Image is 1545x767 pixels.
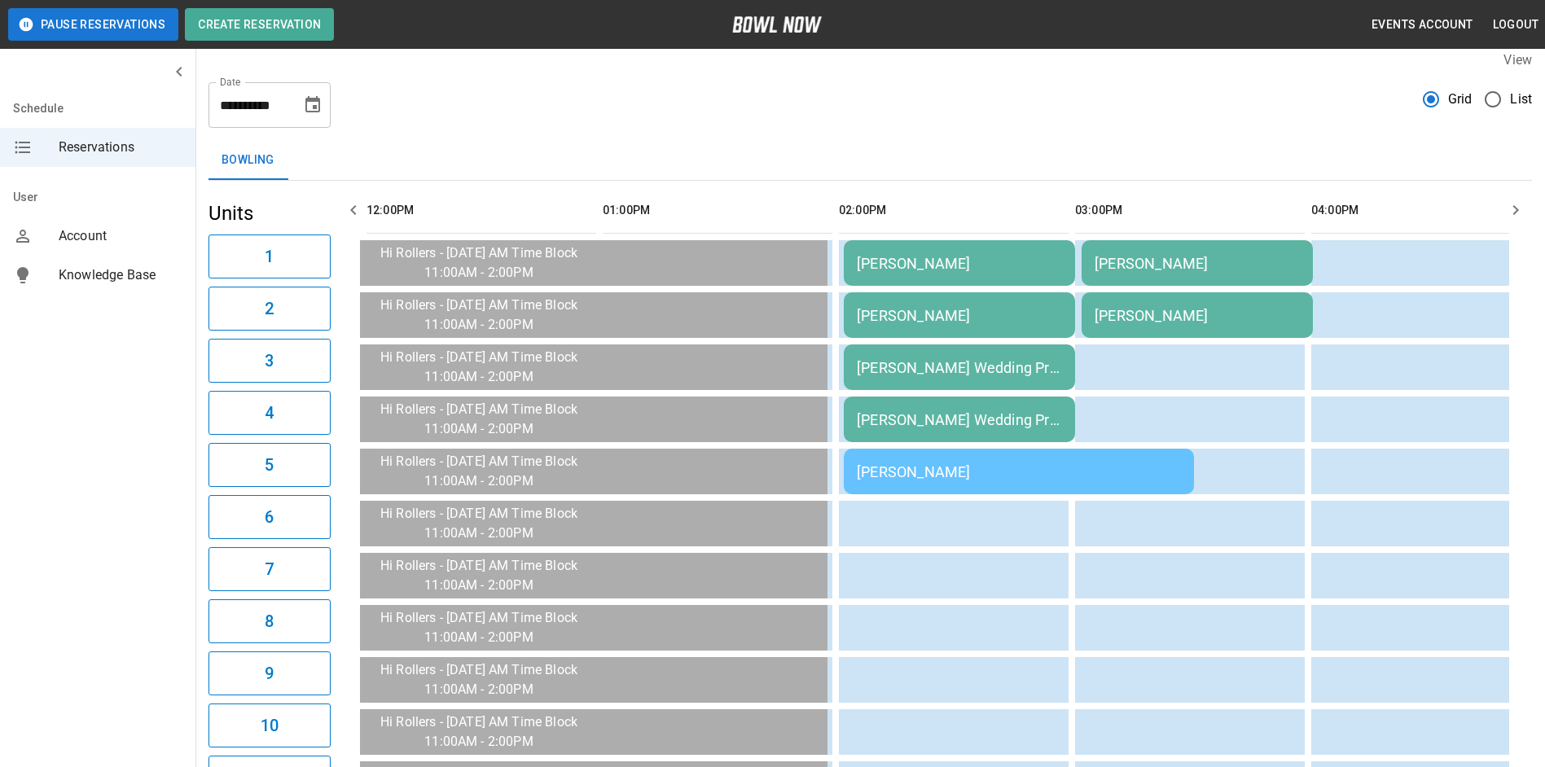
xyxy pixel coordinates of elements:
[265,556,274,582] h6: 7
[1486,10,1545,40] button: Logout
[208,599,331,643] button: 8
[265,504,274,530] h6: 6
[208,391,331,435] button: 4
[208,141,287,180] button: Bowling
[59,138,182,157] span: Reservations
[208,443,331,487] button: 5
[208,287,331,331] button: 2
[261,712,279,739] h6: 10
[265,660,274,686] h6: 9
[265,243,274,270] h6: 1
[857,463,1181,480] div: [PERSON_NAME]
[1448,90,1473,109] span: Grid
[265,452,274,478] h6: 5
[265,348,274,374] h6: 3
[208,200,331,226] h5: Units
[265,296,274,322] h6: 2
[732,16,822,33] img: logo
[1503,52,1532,68] label: View
[208,703,331,747] button: 10
[366,187,596,234] th: 12:00PM
[839,187,1069,234] th: 02:00PM
[1365,10,1480,40] button: Events Account
[296,89,329,121] button: Choose date, selected date is Sep 10, 2025
[208,141,1532,180] div: inventory tabs
[857,255,1062,272] div: [PERSON_NAME]
[265,608,274,634] h6: 8
[1095,307,1300,324] div: [PERSON_NAME]
[1095,255,1300,272] div: [PERSON_NAME]
[1510,90,1532,109] span: List
[857,411,1062,428] div: [PERSON_NAME] Wedding Pre bowl
[59,226,182,246] span: Account
[59,265,182,285] span: Knowledge Base
[8,8,178,41] button: Pause Reservations
[185,8,334,41] button: Create Reservation
[265,400,274,426] h6: 4
[208,547,331,591] button: 7
[208,234,331,278] button: 1
[603,187,832,234] th: 01:00PM
[857,307,1062,324] div: [PERSON_NAME]
[857,359,1062,376] div: [PERSON_NAME] Wedding Pre bowl
[208,651,331,695] button: 9
[208,495,331,539] button: 6
[208,339,331,383] button: 3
